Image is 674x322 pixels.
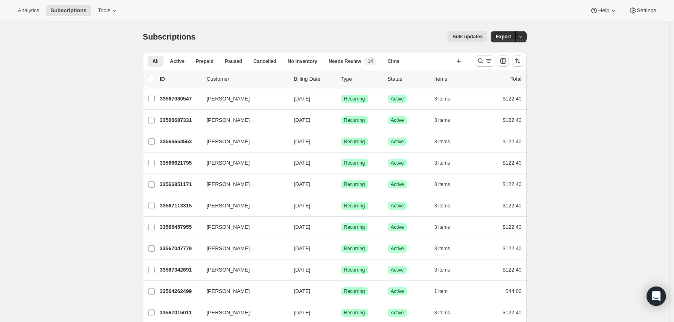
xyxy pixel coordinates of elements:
[391,117,404,123] span: Active
[391,309,404,316] span: Active
[388,75,428,83] p: Status
[435,222,459,233] button: 3 items
[503,203,522,209] span: $122.40
[160,200,522,211] div: 33567113315[PERSON_NAME][DATE]SuccessRecurringSuccessActive3 items$122.40
[202,221,283,234] button: [PERSON_NAME]
[435,115,459,126] button: 3 items
[388,58,399,65] span: Cima
[503,267,522,273] span: $122.40
[344,117,365,123] span: Recurring
[254,58,277,65] span: Cancelled
[207,138,250,146] span: [PERSON_NAME]
[160,116,200,124] p: 33566687331
[294,160,311,166] span: [DATE]
[160,179,522,190] div: 33566851171[PERSON_NAME][DATE]SuccessRecurringSuccessActive3 items$122.40
[160,95,200,103] p: 33567080547
[447,31,487,42] button: Bulk updates
[225,58,242,65] span: Paused
[344,245,365,252] span: Recurring
[160,307,522,318] div: 33567015011[PERSON_NAME][DATE]SuccessRecurringSuccessActive3 items$122.40
[207,116,250,124] span: [PERSON_NAME]
[207,309,250,317] span: [PERSON_NAME]
[503,117,522,123] span: $122.40
[202,263,283,276] button: [PERSON_NAME]
[160,202,200,210] p: 33567113315
[435,307,459,318] button: 3 items
[160,180,200,188] p: 33566851171
[207,202,250,210] span: [PERSON_NAME]
[435,200,459,211] button: 3 items
[503,96,522,102] span: $122.40
[18,7,39,14] span: Analytics
[207,159,250,167] span: [PERSON_NAME]
[435,264,459,276] button: 3 items
[503,224,522,230] span: $122.40
[391,160,404,166] span: Active
[435,117,450,123] span: 3 items
[598,7,609,14] span: Help
[329,58,361,65] span: Needs Review
[475,55,494,67] button: Search and filter results
[202,242,283,255] button: [PERSON_NAME]
[160,75,522,83] div: IDCustomerBilling DateTypeStatusItemsTotal
[498,55,509,67] button: Customize table column order and visibility
[294,267,311,273] span: [DATE]
[170,58,185,65] span: Active
[202,285,283,298] button: [PERSON_NAME]
[435,286,457,297] button: 1 item
[202,306,283,319] button: [PERSON_NAME]
[435,96,450,102] span: 3 items
[344,160,365,166] span: Recurring
[391,203,404,209] span: Active
[503,138,522,144] span: $122.40
[160,223,200,231] p: 33566457955
[202,199,283,212] button: [PERSON_NAME]
[93,5,123,16] button: Tools
[294,117,311,123] span: [DATE]
[341,75,381,83] div: Type
[207,266,250,274] span: [PERSON_NAME]
[207,245,250,253] span: [PERSON_NAME]
[294,224,311,230] span: [DATE]
[202,92,283,105] button: [PERSON_NAME]
[288,58,317,65] span: No inventory
[50,7,86,14] span: Subscriptions
[452,56,465,67] button: Create new view
[160,138,200,146] p: 33566654563
[435,93,459,105] button: 3 items
[46,5,91,16] button: Subscriptions
[391,288,404,295] span: Active
[202,114,283,127] button: [PERSON_NAME]
[294,181,311,187] span: [DATE]
[202,178,283,191] button: [PERSON_NAME]
[344,96,365,102] span: Recurring
[435,181,450,188] span: 3 items
[344,203,365,209] span: Recurring
[391,138,404,145] span: Active
[637,7,656,14] span: Settings
[496,33,511,40] span: Export
[344,138,365,145] span: Recurring
[435,160,450,166] span: 3 items
[435,224,450,230] span: 3 items
[160,93,522,105] div: 33567080547[PERSON_NAME][DATE]SuccessRecurringSuccessActive3 items$122.40
[435,203,450,209] span: 3 items
[294,96,311,102] span: [DATE]
[435,267,450,273] span: 3 items
[391,224,404,230] span: Active
[207,223,250,231] span: [PERSON_NAME]
[202,157,283,169] button: [PERSON_NAME]
[153,58,159,65] span: All
[160,243,522,254] div: 33567047779[PERSON_NAME][DATE]SuccessRecurringSuccessActive3 items$122.40
[160,75,200,83] p: ID
[294,203,311,209] span: [DATE]
[160,286,522,297] div: 33564262499[PERSON_NAME][DATE]SuccessRecurringSuccessActive1 item$44.00
[435,288,448,295] span: 1 item
[503,160,522,166] span: $122.40
[647,286,666,306] div: Open Intercom Messenger
[510,75,521,83] p: Total
[344,267,365,273] span: Recurring
[207,75,288,83] p: Customer
[503,181,522,187] span: $122.40
[294,288,311,294] span: [DATE]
